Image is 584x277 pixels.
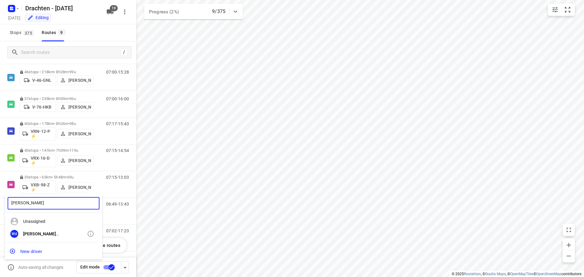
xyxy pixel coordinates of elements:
div: Unassigned [23,219,87,224]
div: Wd [10,230,18,238]
div: Unassigned [5,215,102,228]
button: New driver [5,245,102,257]
input: Assign to... [8,197,99,209]
div: [PERSON_NAME] [23,231,87,236]
div: Wd[PERSON_NAME][PERSON_NAME] [5,228,102,240]
b: [PERSON_NAME] [23,231,56,236]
